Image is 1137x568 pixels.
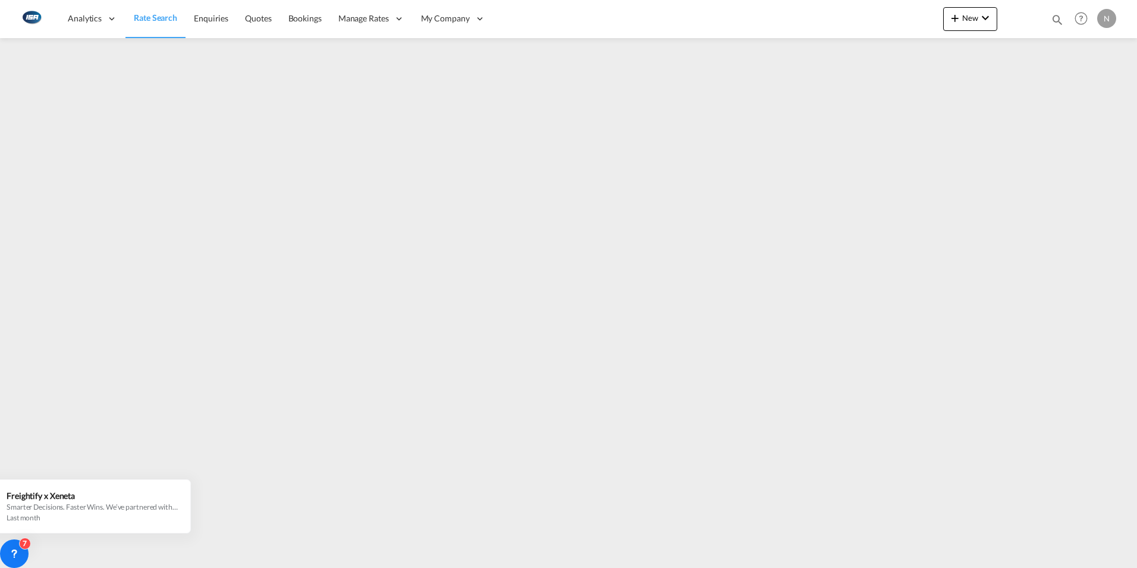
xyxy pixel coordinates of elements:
[1097,9,1116,28] div: N
[288,13,322,23] span: Bookings
[245,13,271,23] span: Quotes
[943,7,997,31] button: icon-plus 400-fgNewicon-chevron-down
[338,13,389,24] span: Manage Rates
[18,5,45,32] img: 1aa151c0c08011ec8d6f413816f9a227.png
[948,11,962,25] md-icon: icon-plus 400-fg
[134,13,177,23] span: Rate Search
[1071,8,1091,29] span: Help
[978,11,992,25] md-icon: icon-chevron-down
[1051,13,1064,26] md-icon: icon-magnify
[194,13,228,23] span: Enquiries
[948,13,992,23] span: New
[421,13,470,24] span: My Company
[1071,8,1097,30] div: Help
[68,13,102,24] span: Analytics
[1051,13,1064,31] div: icon-magnify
